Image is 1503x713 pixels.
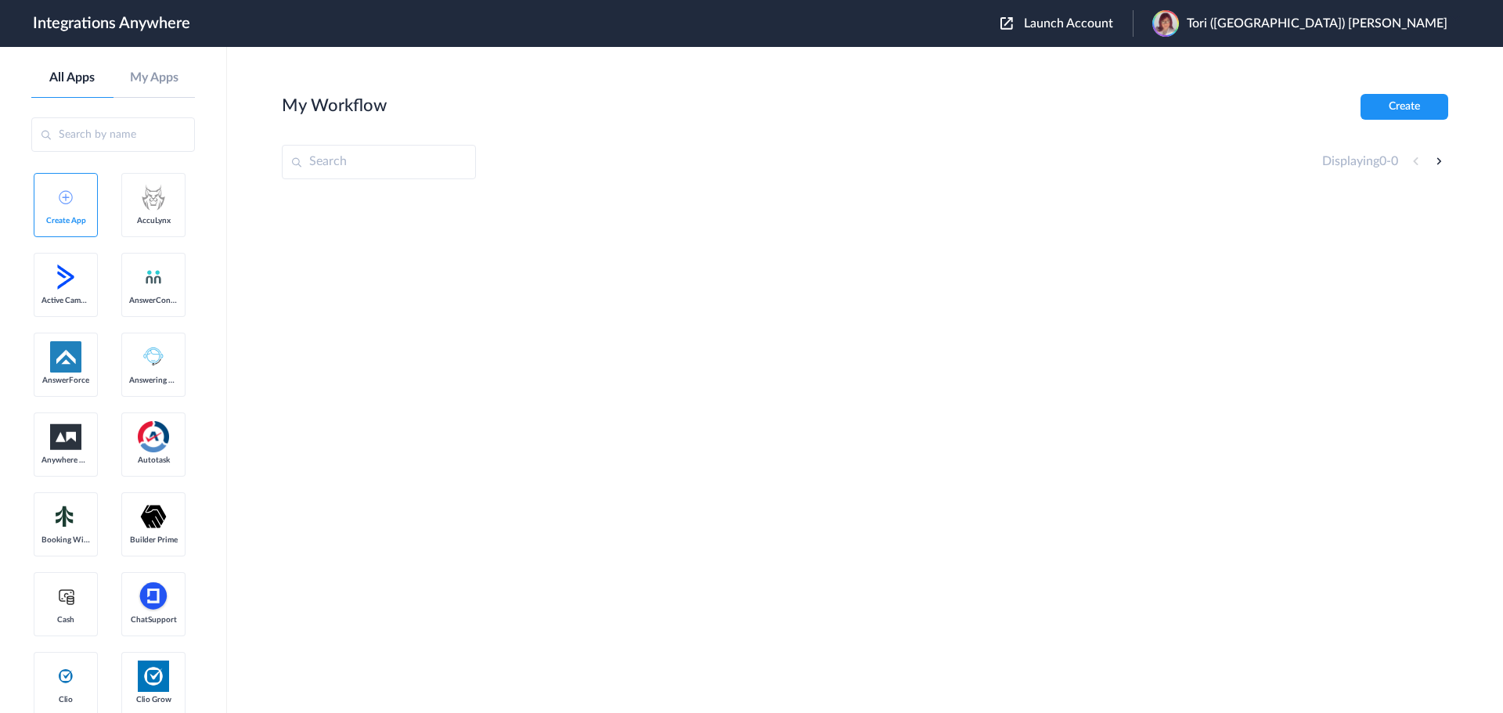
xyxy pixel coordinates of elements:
[129,376,178,385] span: Answering Service
[138,182,169,213] img: acculynx-logo.svg
[1000,16,1133,31] button: Launch Account
[41,695,90,704] span: Clio
[41,296,90,305] span: Active Campaign
[129,695,178,704] span: Clio Grow
[129,615,178,625] span: ChatSupport
[282,145,476,179] input: Search
[1322,154,1398,169] h4: Displaying -
[41,615,90,625] span: Cash
[1187,16,1447,31] span: Tori ([GEOGRAPHIC_DATA]) [PERSON_NAME]
[138,581,169,612] img: chatsupport-icon.svg
[144,268,163,286] img: answerconnect-logo.svg
[138,341,169,373] img: Answering_service.png
[50,341,81,373] img: af-app-logo.svg
[41,376,90,385] span: AnswerForce
[1024,17,1113,30] span: Launch Account
[129,535,178,545] span: Builder Prime
[114,70,196,85] a: My Apps
[1152,10,1179,37] img: 768d5142-74bb-47e6-ba88-cbb552782f45.png
[41,216,90,225] span: Create App
[138,501,169,532] img: builder-prime-logo.svg
[129,296,178,305] span: AnswerConnect
[129,456,178,465] span: Autotask
[129,216,178,225] span: AccuLynx
[50,261,81,293] img: active-campaign-logo.svg
[31,70,114,85] a: All Apps
[31,117,195,152] input: Search by name
[56,667,75,686] img: clio-logo.svg
[282,95,387,116] h2: My Workflow
[138,661,169,692] img: Clio.jpg
[50,502,81,531] img: Setmore_Logo.svg
[1000,17,1013,30] img: launch-acct-icon.svg
[50,424,81,450] img: aww.png
[138,421,169,452] img: autotask.png
[59,190,73,204] img: add-icon.svg
[33,14,190,33] h1: Integrations Anywhere
[41,535,90,545] span: Booking Widget
[1361,94,1448,120] button: Create
[41,456,90,465] span: Anywhere Works
[1391,155,1398,167] span: 0
[1379,155,1386,167] span: 0
[56,587,76,606] img: cash-logo.svg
